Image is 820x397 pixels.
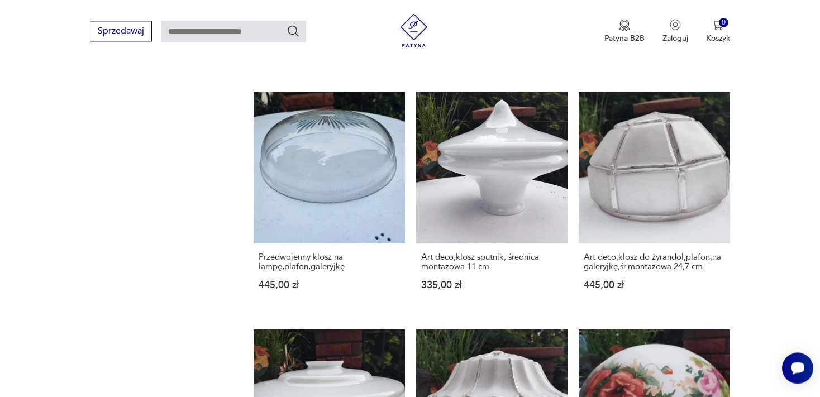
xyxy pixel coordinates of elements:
a: Przedwojenny klosz na lampę,plafon,galeryjkęPrzedwojenny klosz na lampę,plafon,galeryjkę445,00 zł [254,92,405,312]
h3: Art deco,klosz sputnik, średnica montażowa 11 cm. [421,252,562,271]
button: Zaloguj [662,19,688,44]
button: Sprzedawaj [90,21,152,41]
button: 0Koszyk [706,19,730,44]
a: Art deco,klosz sputnik, średnica montażowa 11 cm.Art deco,klosz sputnik, średnica montażowa 11 cm... [416,92,568,312]
div: 0 [719,18,728,27]
p: Koszyk [706,33,730,44]
p: 445,00 zł [584,280,725,290]
button: Szukaj [287,24,300,37]
p: 335,00 zł [421,280,562,290]
button: Patyna B2B [604,19,645,44]
h3: Art deco,klosz do żyrandol,plafon,na galeryjkę,śr.montażowa 24,7 cm. [584,252,725,271]
h3: Przedwojenny klosz na lampę,plafon,galeryjkę [259,252,400,271]
a: Art deco,klosz do żyrandol,plafon,na galeryjkę,śr.montażowa 24,7 cm.Art deco,klosz do żyrandol,pl... [579,92,730,312]
img: Patyna - sklep z meblami i dekoracjami vintage [397,13,431,47]
p: Patyna B2B [604,33,645,44]
img: Ikonka użytkownika [670,19,681,30]
iframe: Smartsupp widget button [782,352,813,384]
p: Zaloguj [662,33,688,44]
img: Ikona koszyka [712,19,723,30]
img: Ikona medalu [619,19,630,31]
a: Ikona medaluPatyna B2B [604,19,645,44]
p: 445,00 zł [259,280,400,290]
a: Sprzedawaj [90,28,152,36]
